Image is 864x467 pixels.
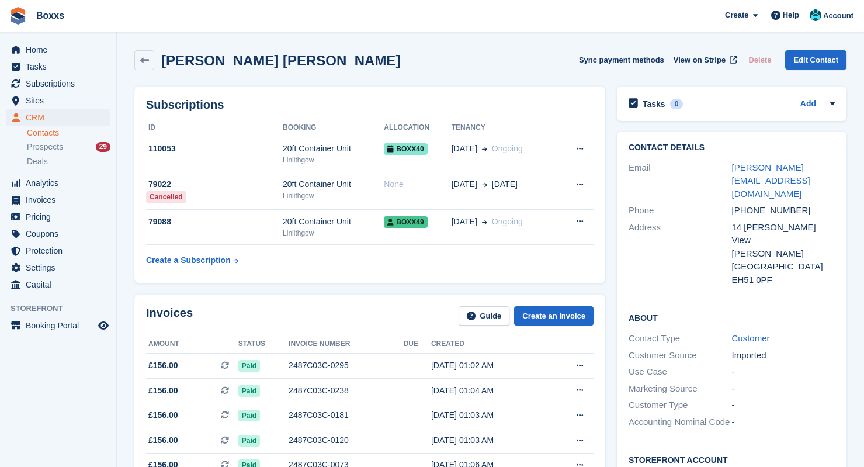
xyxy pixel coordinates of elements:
[6,260,110,276] a: menu
[6,175,110,191] a: menu
[732,247,835,261] div: [PERSON_NAME]
[800,98,816,111] a: Add
[6,276,110,293] a: menu
[514,306,594,326] a: Create an Invoice
[431,359,548,372] div: [DATE] 01:02 AM
[283,191,384,201] div: Linlithgow
[6,317,110,334] a: menu
[384,143,427,155] span: Boxx40
[146,119,283,137] th: ID
[629,204,732,217] div: Phone
[27,141,110,153] a: Prospects 29
[6,226,110,242] a: menu
[283,216,384,228] div: 20ft Container Unit
[492,217,523,226] span: Ongoing
[732,204,835,217] div: [PHONE_NUMBER]
[146,254,231,267] div: Create a Subscription
[810,9,821,21] img: Graham Buchan
[283,178,384,191] div: 20ft Container Unit
[492,178,518,191] span: [DATE]
[629,365,732,379] div: Use Case
[283,155,384,165] div: Linlithgow
[732,274,835,287] div: EH51 0PF
[629,382,732,396] div: Marketing Source
[26,192,96,208] span: Invoices
[431,434,548,447] div: [DATE] 01:03 AM
[9,7,27,25] img: stora-icon-8386f47178a22dfd0bd8f6a31ec36ba5ce8667c1dd55bd0f319d3a0aa187defe.svg
[431,335,548,354] th: Created
[629,143,835,153] h2: Contact Details
[26,92,96,109] span: Sites
[459,306,510,326] a: Guide
[6,58,110,75] a: menu
[6,92,110,109] a: menu
[6,109,110,126] a: menu
[384,178,451,191] div: None
[26,58,96,75] span: Tasks
[289,409,404,421] div: 2487C03C-0181
[148,434,178,447] span: £156.00
[283,228,384,238] div: Linlithgow
[629,416,732,429] div: Accounting Nominal Code
[26,75,96,92] span: Subscriptions
[238,385,260,397] span: Paid
[744,50,776,70] button: Delete
[452,216,477,228] span: [DATE]
[26,209,96,225] span: Pricing
[732,162,810,199] a: [PERSON_NAME][EMAIL_ADDRESS][DOMAIN_NAME]
[146,178,283,191] div: 79022
[238,335,289,354] th: Status
[289,359,404,372] div: 2487C03C-0295
[404,335,431,354] th: Due
[674,54,726,66] span: View on Stripe
[6,75,110,92] a: menu
[431,409,548,421] div: [DATE] 01:03 AM
[146,98,594,112] h2: Subscriptions
[629,221,732,287] div: Address
[732,399,835,412] div: -
[27,127,110,139] a: Contacts
[27,155,110,168] a: Deals
[452,143,477,155] span: [DATE]
[452,119,557,137] th: Tenancy
[26,260,96,276] span: Settings
[238,435,260,447] span: Paid
[6,192,110,208] a: menu
[11,303,116,314] span: Storefront
[148,385,178,397] span: £156.00
[146,306,193,326] h2: Invoices
[629,161,732,201] div: Email
[629,312,835,323] h2: About
[26,317,96,334] span: Booking Portal
[26,109,96,126] span: CRM
[238,360,260,372] span: Paid
[732,349,835,362] div: Imported
[785,50,846,70] a: Edit Contact
[6,209,110,225] a: menu
[289,335,404,354] th: Invoice number
[26,276,96,293] span: Capital
[96,319,110,333] a: Preview store
[732,333,770,343] a: Customer
[27,156,48,167] span: Deals
[26,175,96,191] span: Analytics
[629,349,732,362] div: Customer Source
[669,50,740,70] a: View on Stripe
[146,216,283,228] div: 79088
[732,365,835,379] div: -
[643,99,665,109] h2: Tasks
[732,382,835,396] div: -
[629,454,835,465] h2: Storefront Account
[6,41,110,58] a: menu
[148,409,178,421] span: £156.00
[146,335,238,354] th: Amount
[289,434,404,447] div: 2487C03C-0120
[783,9,799,21] span: Help
[732,221,835,247] div: 14 [PERSON_NAME] View
[148,359,178,372] span: £156.00
[146,143,283,155] div: 110053
[629,399,732,412] div: Customer Type
[579,50,664,70] button: Sync payment methods
[384,119,451,137] th: Allocation
[492,144,523,153] span: Ongoing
